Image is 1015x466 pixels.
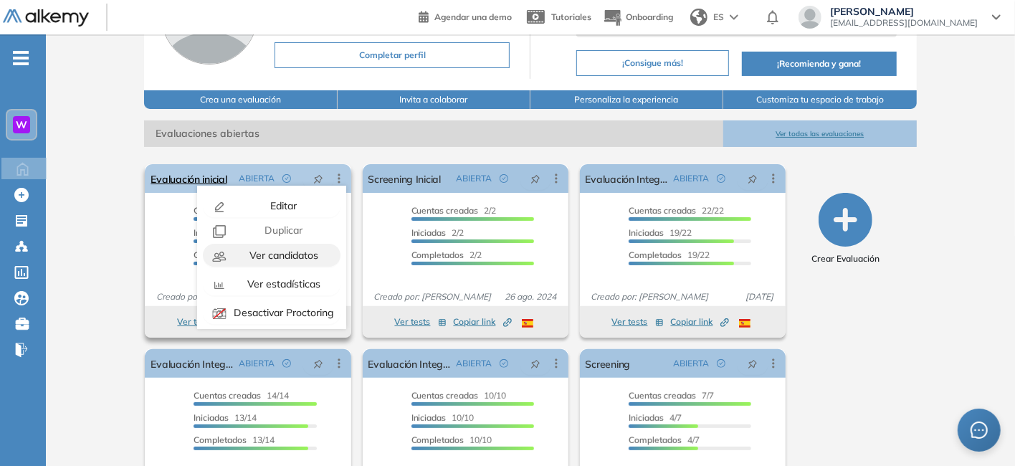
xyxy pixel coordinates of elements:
span: pushpin [748,358,758,369]
span: Completados [411,249,464,260]
button: Desactivar Proctoring [203,301,340,324]
button: Customiza tu espacio de trabajo [723,90,916,109]
button: Duplicar [203,223,340,238]
span: 10/10 [411,412,475,423]
span: Cuentas creadas [411,205,479,216]
span: Agendar una demo [434,11,512,22]
span: Cuentas creadas [194,390,261,401]
button: Personaliza la experiencia [530,90,723,109]
span: pushpin [530,358,540,369]
a: Evaluación Integradora Operaciones [586,164,668,193]
span: Iniciadas [194,227,229,238]
span: 22/22 [629,205,724,216]
span: message [971,422,988,439]
span: pushpin [530,173,540,184]
span: 13/14 [194,434,275,445]
a: Evaluación Integradora Cloud [368,349,451,378]
span: check-circle [717,359,725,368]
span: check-circle [717,174,725,183]
span: check-circle [500,359,508,368]
span: 19/22 [629,249,710,260]
span: 2/2 [411,227,464,238]
button: Invita a colaborar [338,90,530,109]
button: pushpin [737,167,768,190]
span: Ver estadísticas [244,277,320,290]
button: Copiar link [671,313,729,331]
button: Onboarding [603,2,673,33]
span: 14/14 [194,390,289,401]
span: check-circle [282,174,291,183]
span: Ver candidatos [247,249,318,262]
span: ABIERTA [239,172,275,185]
button: Completar perfil [275,42,510,68]
span: 126/136 [194,205,299,216]
span: ABIERTA [457,172,492,185]
button: ¡Consigue más! [576,50,728,76]
button: ¡Recomienda y gana! [742,52,897,76]
img: ESP [522,319,533,328]
button: pushpin [737,352,768,375]
span: Editar [267,199,297,212]
span: Completados [194,249,247,260]
span: pushpin [313,173,323,184]
span: ABIERTA [674,172,710,185]
button: Crea una evaluación [144,90,337,109]
span: 10/10 [411,434,492,445]
span: Completados [411,434,464,445]
span: pushpin [748,173,758,184]
span: Creado por: [PERSON_NAME] [368,290,497,303]
span: Iniciadas [411,412,447,423]
a: Evaluación inicial [151,164,227,193]
img: world [690,9,707,26]
span: 4/7 [629,412,682,423]
span: Iniciadas [411,227,447,238]
button: pushpin [302,352,334,375]
span: [DATE] [740,290,780,303]
button: Ver todas las evaluaciones [723,120,916,147]
button: Copiar link [454,313,512,331]
button: Ver candidatos [203,244,340,267]
span: pushpin [313,358,323,369]
a: Agendar una demo [419,7,512,24]
span: Iniciadas [629,227,664,238]
span: ES [713,11,724,24]
button: Ver estadísticas [203,272,340,295]
a: Screening [586,349,631,378]
span: 115/136 [194,227,267,238]
span: ABIERTA [457,357,492,370]
span: ABIERTA [674,357,710,370]
button: Crear Evaluación [811,193,880,265]
img: arrow [730,14,738,20]
span: 4/7 [629,434,700,445]
span: Tutoriales [551,11,591,22]
span: ABIERTA [239,357,275,370]
span: Onboarding [626,11,673,22]
span: Creado por: [PERSON_NAME] [586,290,715,303]
span: 10/10 [411,390,507,401]
a: Evaluación Integradora Networking [151,349,233,378]
span: 2/2 [411,249,482,260]
button: pushpin [520,352,551,375]
span: Completados [194,434,247,445]
button: Editar [203,194,340,217]
span: 2/2 [411,205,497,216]
span: 115/136 [194,249,285,260]
span: check-circle [282,359,291,368]
a: Screening Inicial [368,164,441,193]
span: Cuentas creadas [629,390,696,401]
span: [PERSON_NAME] [830,6,978,17]
span: Evaluaciones abiertas [144,120,723,147]
button: Ver tests [395,313,447,331]
span: Completados [629,434,682,445]
span: Cuentas creadas [411,390,479,401]
span: Duplicar [262,224,302,237]
span: check-circle [500,174,508,183]
span: 26 ago. 2024 [500,290,563,303]
span: Cuentas creadas [194,205,261,216]
span: Desactivar Proctoring [231,306,334,319]
span: 7/7 [629,390,714,401]
span: Cuentas creadas [629,205,696,216]
span: W [16,119,27,130]
span: Copiar link [454,315,512,328]
span: Crear Evaluación [811,252,880,265]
